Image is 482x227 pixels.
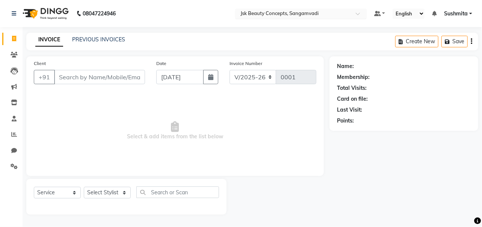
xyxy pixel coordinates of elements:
a: PREVIOUS INVOICES [72,36,125,43]
button: +91 [34,70,55,84]
div: Last Visit: [337,106,362,114]
b: 08047224946 [83,3,116,24]
a: INVOICE [35,33,63,47]
button: Save [441,36,468,47]
div: Points: [337,117,354,125]
label: Client [34,60,46,67]
label: Invoice Number [230,60,262,67]
div: Membership: [337,73,370,81]
input: Search by Name/Mobile/Email/Code [54,70,145,84]
div: Total Visits: [337,84,367,92]
div: Card on file: [337,95,368,103]
span: Sushmita [444,10,468,18]
input: Search or Scan [136,186,219,198]
button: Create New [395,36,438,47]
img: logo [19,3,71,24]
span: Select & add items from the list below [34,93,316,168]
div: Name: [337,62,354,70]
label: Date [156,60,166,67]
